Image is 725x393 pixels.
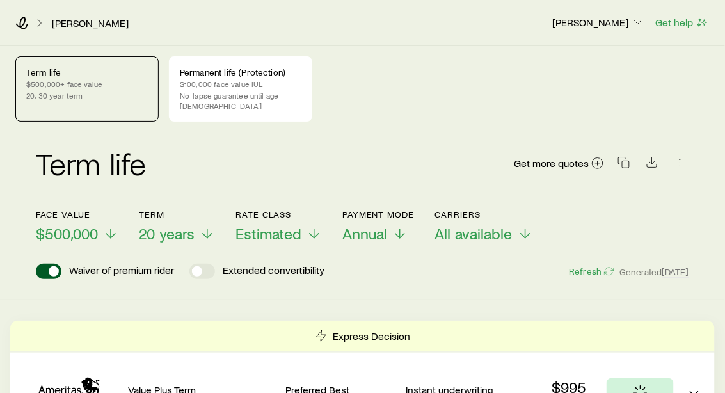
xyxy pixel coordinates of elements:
span: [DATE] [662,266,689,278]
button: Get help [655,15,710,30]
span: All available [435,225,513,243]
button: [PERSON_NAME] [552,15,645,31]
p: Face value [36,209,118,220]
a: Get more quotes [513,156,605,171]
a: Permanent life (Protection)$100,000 face value IULNo-lapse guarantee until age [DEMOGRAPHIC_DATA] [169,56,312,122]
p: No-lapse guarantee until age [DEMOGRAPHIC_DATA] [180,90,301,111]
p: [PERSON_NAME] [552,16,644,29]
p: Extended convertibility [223,264,324,279]
p: $100,000 face value IUL [180,79,301,89]
h2: Term life [36,148,146,179]
a: Term life$500,000+ face value20, 30 year term [15,56,159,122]
p: $500,000+ face value [26,79,148,89]
span: Generated [620,266,689,278]
span: 20 years [139,225,195,243]
p: Payment Mode [342,209,415,220]
button: CarriersAll available [435,209,533,243]
button: Refresh [568,266,614,278]
p: Rate Class [235,209,322,220]
p: Express Decision [333,330,410,342]
button: Face value$500,000 [36,209,118,243]
p: Term [139,209,215,220]
span: Annual [342,225,387,243]
span: Estimated [235,225,301,243]
button: Term20 years [139,209,215,243]
p: Term life [26,67,148,77]
p: Waiver of premium rider [69,264,174,279]
a: Download CSV [643,159,661,171]
span: Get more quotes [514,158,589,168]
a: [PERSON_NAME] [51,17,129,29]
button: Rate ClassEstimated [235,209,322,243]
p: 20, 30 year term [26,90,148,100]
button: Payment ModeAnnual [342,209,415,243]
p: Permanent life (Protection) [180,67,301,77]
span: $500,000 [36,225,98,243]
p: Carriers [435,209,533,220]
